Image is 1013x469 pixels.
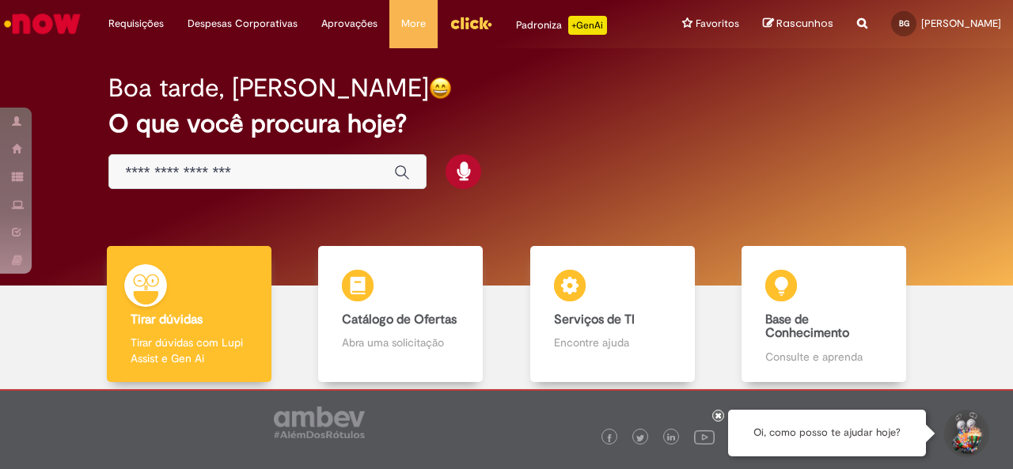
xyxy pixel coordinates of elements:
[694,426,715,447] img: logo_footer_youtube.png
[763,17,833,32] a: Rascunhos
[765,349,882,365] p: Consulte e aprenda
[765,312,849,342] b: Base de Conhecimento
[899,18,909,28] span: BG
[568,16,607,35] p: +GenAi
[131,335,248,366] p: Tirar dúvidas com Lupi Assist e Gen Ai
[2,8,83,40] img: ServiceNow
[696,16,739,32] span: Favoritos
[295,246,507,383] a: Catálogo de Ofertas Abra uma solicitação
[108,16,164,32] span: Requisições
[342,312,457,327] b: Catálogo de Ofertas
[516,16,607,35] div: Padroniza
[83,246,295,383] a: Tirar dúvidas Tirar dúvidas com Lupi Assist e Gen Ai
[321,16,378,32] span: Aprovações
[108,74,429,102] h2: Boa tarde, [PERSON_NAME]
[605,434,613,442] img: logo_footer_facebook.png
[776,16,833,31] span: Rascunhos
[667,433,675,443] img: logo_footer_linkedin.png
[554,335,671,350] p: Encontre ajuda
[401,16,426,32] span: More
[274,407,365,438] img: logo_footer_ambev_rotulo_gray.png
[450,11,492,35] img: click_logo_yellow_360x200.png
[636,434,644,442] img: logo_footer_twitter.png
[554,312,635,327] b: Serviços de TI
[719,246,931,383] a: Base de Conhecimento Consulte e aprenda
[342,335,459,350] p: Abra uma solicitação
[728,410,926,456] div: Oi, como posso te ajudar hoje?
[921,17,1001,30] span: [PERSON_NAME]
[429,77,452,100] img: happy-face.png
[942,410,989,457] button: Iniciar Conversa de Suporte
[108,110,904,138] h2: O que você procura hoje?
[506,246,719,383] a: Serviços de TI Encontre ajuda
[131,312,203,327] b: Tirar dúvidas
[188,16,298,32] span: Despesas Corporativas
